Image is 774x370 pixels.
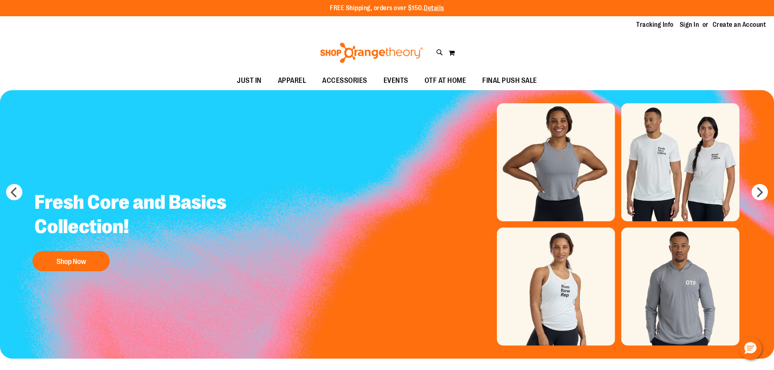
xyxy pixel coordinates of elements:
img: Shop Orangetheory [319,43,424,63]
a: FINAL PUSH SALE [474,71,545,90]
span: OTF AT HOME [425,71,466,90]
span: JUST IN [237,71,262,90]
a: Sign In [680,20,699,29]
a: APPAREL [270,71,314,90]
button: prev [6,184,22,200]
button: Shop Now [33,251,110,271]
a: Tracking Info [636,20,674,29]
p: FREE Shipping, orders over $150. [330,4,444,13]
a: ACCESSORIES [314,71,375,90]
a: Create an Account [713,20,766,29]
span: EVENTS [384,71,408,90]
button: next [752,184,768,200]
a: Details [424,4,444,12]
a: JUST IN [229,71,270,90]
button: Hello, have a question? Let’s chat. [739,337,762,360]
a: OTF AT HOME [416,71,475,90]
a: Fresh Core and Basics Collection! Shop Now [28,184,245,275]
span: ACCESSORIES [322,71,367,90]
span: FINAL PUSH SALE [482,71,537,90]
h2: Fresh Core and Basics Collection! [28,184,245,247]
span: APPAREL [278,71,306,90]
a: EVENTS [375,71,416,90]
